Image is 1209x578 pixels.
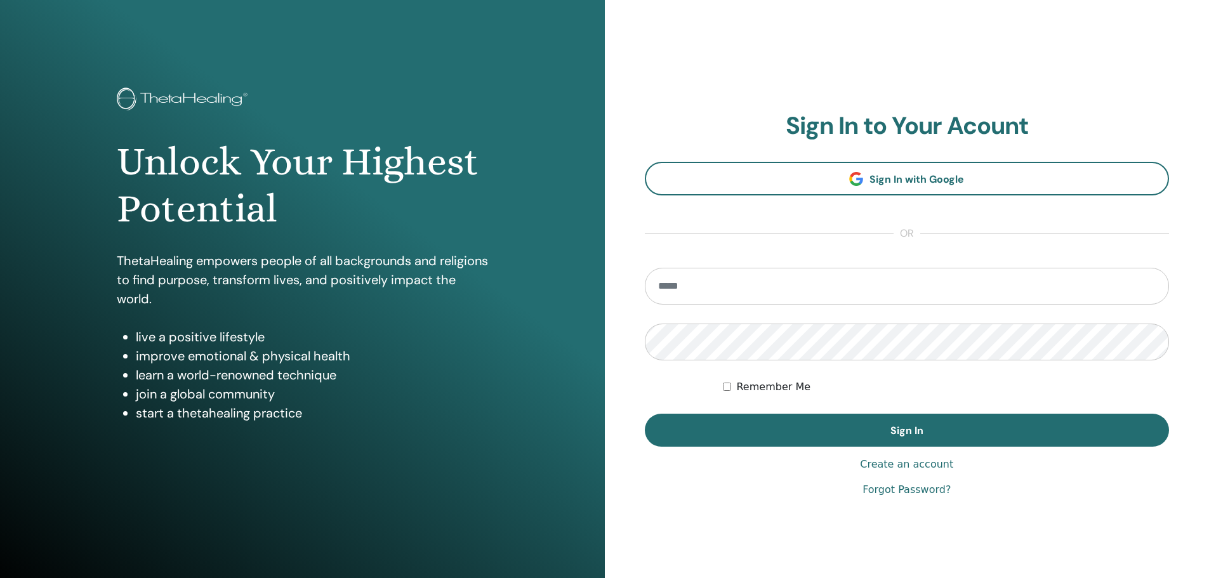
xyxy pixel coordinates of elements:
span: Sign In [890,424,923,437]
div: Keep me authenticated indefinitely or until I manually logout [723,379,1169,395]
a: Forgot Password? [862,482,951,497]
li: improve emotional & physical health [136,346,488,365]
a: Sign In with Google [645,162,1170,195]
span: Sign In with Google [869,173,964,186]
button: Sign In [645,414,1170,447]
span: or [894,226,920,241]
li: start a thetahealing practice [136,404,488,423]
li: learn a world-renowned technique [136,365,488,384]
p: ThetaHealing empowers people of all backgrounds and religions to find purpose, transform lives, a... [117,251,488,308]
li: join a global community [136,384,488,404]
label: Remember Me [736,379,810,395]
h1: Unlock Your Highest Potential [117,138,488,233]
li: live a positive lifestyle [136,327,488,346]
h2: Sign In to Your Acount [645,112,1170,141]
a: Create an account [860,457,953,472]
